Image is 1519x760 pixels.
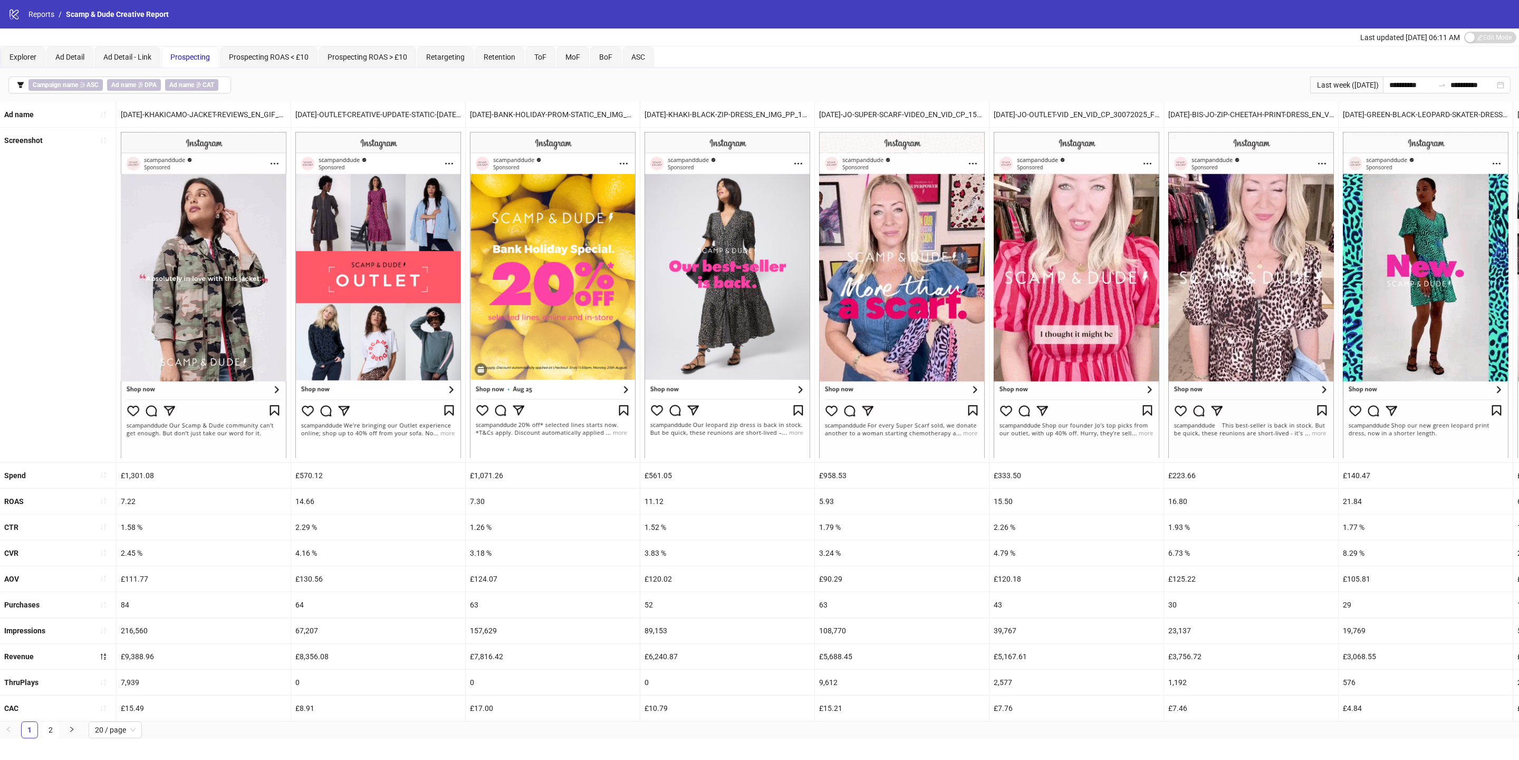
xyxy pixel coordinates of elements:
div: 15.50 [989,489,1164,514]
div: [DATE]-KHAKI-BLACK-ZIP-DRESS_EN_IMG_PP_12082025_F_CC_SC1_USP11_NEW-IN [640,102,814,127]
div: 2,577 [989,670,1164,695]
div: [DATE]-BANK-HOLIDAY-PROM-STATIC_EN_IMG_CP_15082025_F_CC_SC1_USP1_BANK-HOLIDAY [466,102,640,127]
li: 2 [42,721,59,738]
div: £1,071.26 [466,463,640,488]
div: 4.79 % [989,540,1164,566]
div: 2.45 % [117,540,291,566]
div: £130.56 [291,566,465,592]
span: sort-ascending [100,497,107,505]
b: DPA [145,81,157,89]
div: 4.16 % [291,540,465,566]
div: £5,688.45 [815,644,989,669]
li: / [59,8,62,20]
div: 84 [117,592,291,617]
b: Revenue [4,652,34,661]
div: 2.26 % [989,515,1164,540]
b: Ad name [111,81,136,89]
button: right [63,721,80,738]
span: sort-ascending [100,549,107,556]
span: Retention [484,53,515,61]
div: £124.07 [466,566,640,592]
div: 67,207 [291,618,465,643]
div: 29 [1339,592,1513,617]
span: sort-descending [100,653,107,660]
div: [DATE]-JO-OUTLET-VID _EN_VID_CP_30072025_F_CC_SC12_USP3_OUTLET-UPDATE [989,102,1164,127]
div: £958.53 [815,463,989,488]
span: Prospecting ROAS < £10 [229,53,309,61]
div: 3.24 % [815,540,989,566]
div: £223.66 [1164,463,1338,488]
b: AOV [4,575,19,583]
div: 16.80 [1164,489,1338,514]
button: Campaign name ∋ ASCAd name ∌ DPAAd name ∌ CAT [8,77,231,93]
div: 7.30 [466,489,640,514]
span: Prospecting [170,53,210,61]
div: 1.26 % [466,515,640,540]
span: Last updated [DATE] 06:11 AM [1360,33,1460,42]
img: Screenshot 120231652273780005 [1168,132,1334,458]
span: sort-ascending [100,575,107,582]
div: 7.22 [117,489,291,514]
span: Scamp & Dude Creative Report [66,10,169,18]
div: 1.52 % [640,515,814,540]
img: Screenshot 120231653578550005 [295,132,461,458]
b: Screenshot [4,136,43,145]
span: right [69,726,75,733]
span: Prospecting ROAS > £10 [328,53,407,61]
span: Ad Detail [55,53,84,61]
div: £6,240.87 [640,644,814,669]
div: [DATE]-BIS-JO-ZIP-CHEETAH-PRINT-DRESS_EN_VID_PP_17062025_F_CC_SC7_USP14_BACKINSTOCK_JO-FOUNDER [1164,102,1338,127]
span: sort-ascending [100,601,107,609]
div: 3.18 % [466,540,640,566]
div: £111.77 [117,566,291,592]
a: Reports [26,8,56,20]
div: £15.21 [815,696,989,721]
img: Screenshot 120232429129060005 [819,132,985,458]
div: 19,769 [1339,618,1513,643]
div: 21.84 [1339,489,1513,514]
li: Next Page [63,721,80,738]
div: 1.77 % [1339,515,1513,540]
div: £17.00 [466,696,640,721]
div: £10.79 [640,696,814,721]
div: £570.12 [291,463,465,488]
div: £9,388.96 [117,644,291,669]
div: 14.66 [291,489,465,514]
div: £125.22 [1164,566,1338,592]
div: 8.29 % [1339,540,1513,566]
div: 39,767 [989,618,1164,643]
div: 64 [291,592,465,617]
div: 1.58 % [117,515,291,540]
div: £90.29 [815,566,989,592]
div: £8.91 [291,696,465,721]
div: 7,939 [117,670,291,695]
div: 0 [291,670,465,695]
span: sort-ascending [100,137,107,144]
span: Explorer [9,53,36,61]
li: 1 [21,721,38,738]
div: £7.46 [1164,696,1338,721]
div: £1,301.08 [117,463,291,488]
span: sort-ascending [100,627,107,634]
b: ThruPlays [4,678,39,687]
div: £120.02 [640,566,814,592]
div: £105.81 [1339,566,1513,592]
a: 2 [43,722,59,738]
span: sort-ascending [100,705,107,712]
img: Screenshot 120232426425430005 [645,132,810,458]
div: [DATE]-JO-SUPER-SCARF-VIDEO_EN_VID_CP_15082025_F_CC_SC12_USP11_JO-FOUNDER [815,102,989,127]
img: Screenshot 120232266391670005 [121,132,286,458]
div: 9,612 [815,670,989,695]
div: 216,560 [117,618,291,643]
span: BoF [599,53,612,61]
b: ROAS [4,497,24,506]
b: CAT [203,81,214,89]
span: Retargeting [426,53,465,61]
div: 89,153 [640,618,814,643]
div: £4.84 [1339,696,1513,721]
div: 2.29 % [291,515,465,540]
div: Page Size [89,721,142,738]
span: sort-ascending [100,679,107,686]
b: CAC [4,704,18,712]
div: 6.73 % [1164,540,1338,566]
